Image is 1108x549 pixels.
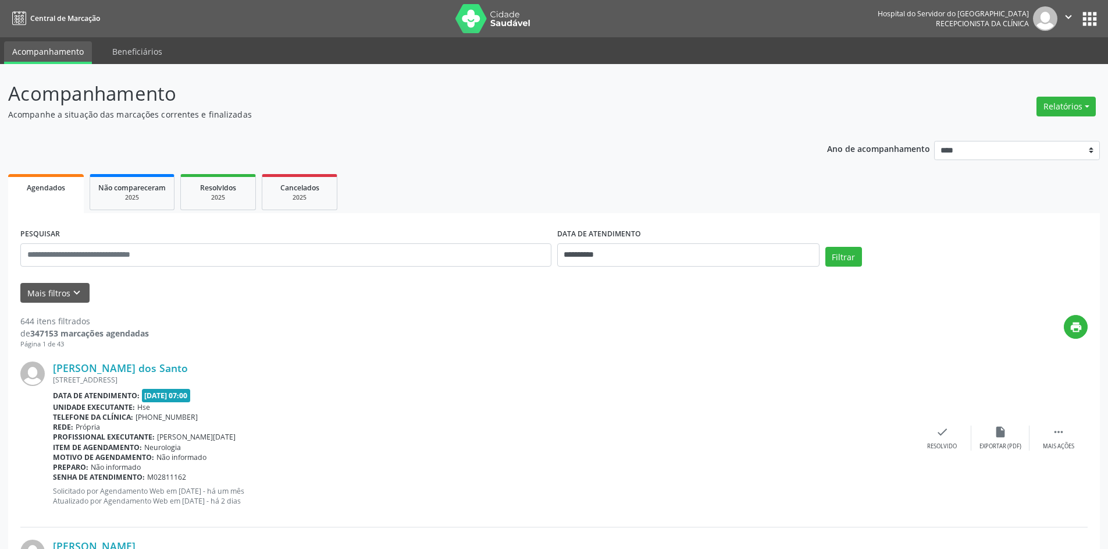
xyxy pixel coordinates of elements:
[156,452,206,462] span: Não informado
[200,183,236,193] span: Resolvidos
[270,193,329,202] div: 2025
[136,412,198,422] span: [PHONE_NUMBER]
[53,422,73,432] b: Rede:
[147,472,186,482] span: M02811162
[53,432,155,442] b: Profissional executante:
[53,375,913,385] div: [STREET_ADDRESS]
[53,362,188,374] a: [PERSON_NAME] dos Santo
[144,442,181,452] span: Neurologia
[936,19,1029,29] span: Recepcionista da clínica
[825,247,862,267] button: Filtrar
[8,79,772,108] p: Acompanhamento
[20,283,90,303] button: Mais filtroskeyboard_arrow_down
[1080,9,1100,29] button: apps
[1062,10,1075,23] i: 
[53,462,88,472] b: Preparo:
[20,339,149,349] div: Página 1 de 43
[1057,6,1080,31] button: 
[76,422,100,432] span: Própria
[53,452,154,462] b: Motivo de agendamento:
[91,462,141,472] span: Não informado
[827,141,930,155] p: Ano de acompanhamento
[1064,315,1088,339] button: print
[8,108,772,121] p: Acompanhe a situação das marcações correntes e finalizadas
[53,412,133,422] b: Telefone da clínica:
[8,9,100,28] a: Central de Marcação
[30,328,149,339] strong: 347153 marcações agendadas
[20,327,149,339] div: de
[104,41,170,62] a: Beneficiários
[98,183,166,193] span: Não compareceram
[936,426,949,438] i: check
[927,442,957,451] div: Resolvido
[142,389,191,402] span: [DATE] 07:00
[53,442,142,452] b: Item de agendamento:
[53,391,140,401] b: Data de atendimento:
[30,13,100,23] span: Central de Marcação
[1052,426,1065,438] i: 
[157,432,236,442] span: [PERSON_NAME][DATE]
[20,362,45,386] img: img
[994,426,1007,438] i: insert_drive_file
[1036,97,1096,116] button: Relatórios
[27,183,65,193] span: Agendados
[979,442,1021,451] div: Exportar (PDF)
[137,402,150,412] span: Hse
[1070,321,1082,334] i: print
[1043,442,1074,451] div: Mais ações
[878,9,1029,19] div: Hospital do Servidor do [GEOGRAPHIC_DATA]
[20,315,149,327] div: 644 itens filtrados
[53,486,913,506] p: Solicitado por Agendamento Web em [DATE] - há um mês Atualizado por Agendamento Web em [DATE] - h...
[70,286,83,299] i: keyboard_arrow_down
[98,193,166,202] div: 2025
[557,225,641,243] label: DATA DE ATENDIMENTO
[53,402,135,412] b: Unidade executante:
[20,225,60,243] label: PESQUISAR
[280,183,319,193] span: Cancelados
[4,41,92,64] a: Acompanhamento
[189,193,247,202] div: 2025
[53,472,145,482] b: Senha de atendimento:
[1033,6,1057,31] img: img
